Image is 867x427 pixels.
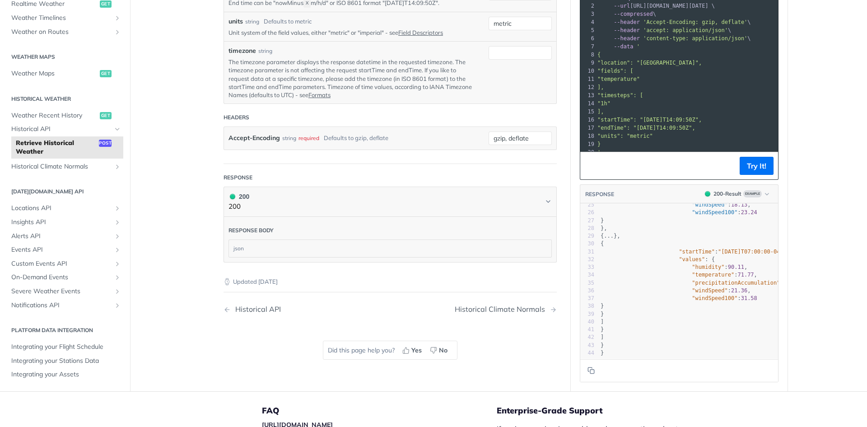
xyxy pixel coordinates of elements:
a: Severe Weather EventsShow subpages for Severe Weather Events [7,285,123,298]
span: [URL][DOMAIN_NAME][DATE] \ [597,3,715,9]
a: Retrieve Historical Weatherpost [11,136,123,159]
div: 200 - Result [713,190,741,198]
span: Weather Timelines [11,14,112,23]
button: Show subpages for Notifications API [114,302,121,309]
div: 8 [580,51,596,59]
span: "humidity" [692,264,724,270]
span: : , [601,202,750,208]
div: 3 [580,10,596,18]
div: 15 [580,108,596,116]
span: --data [614,43,633,50]
div: 10 [580,67,596,75]
div: 7 [580,42,596,51]
div: 36 [580,287,594,295]
span: } [601,350,604,356]
span: } [601,311,604,317]
button: Show subpages for Insights API [114,219,121,226]
button: Copy to clipboard [585,364,597,377]
span: "startTime": "[DATE]T14:09:50Z", [597,117,702,123]
a: Weather Recent Historyget [7,109,123,122]
div: 16 [580,116,596,124]
span: 18.13 [731,202,747,208]
span: "temperature" [692,272,734,278]
button: Show subpages for Weather Timelines [114,14,121,22]
span: "location": "[GEOGRAPHIC_DATA]", [597,60,702,66]
div: 38 [580,303,594,310]
button: Show subpages for Alerts API [114,233,121,240]
span: \ [597,11,656,17]
div: 11 [580,75,596,83]
span: : [601,210,757,216]
div: 34 [580,272,594,279]
div: 28 [580,225,594,232]
span: "endTime": "[DATE]T14:09:50Z", [597,125,695,131]
span: ' [597,149,601,155]
span: Custom Events API [11,259,112,268]
div: 37 [580,295,594,302]
span: : , [601,280,800,286]
span: "fields": [ [597,68,633,74]
span: "values" [679,256,705,263]
a: Field Descriptors [398,29,443,36]
div: 44 [580,349,594,357]
span: Integrating your Assets [11,371,121,380]
a: Integrating your Flight Schedule [7,340,123,354]
span: \ [597,27,731,33]
span: --url [614,3,630,9]
span: : { [601,256,715,263]
div: 35 [580,279,594,287]
span: \ [597,35,751,42]
a: Weather Mapsget [7,67,123,80]
div: Defaults to metric [264,17,312,26]
span: Events API [11,245,112,254]
span: Alerts API [11,232,112,241]
span: { [601,241,604,247]
p: Updated [DATE] [224,277,557,286]
span: : [601,295,757,301]
label: timezone [228,46,256,56]
span: 23.24 [741,210,757,216]
div: 33 [580,263,594,271]
span: 200 [230,194,235,199]
span: \ [597,19,751,25]
span: --header [614,19,640,25]
span: "1h" [597,100,611,107]
span: get [100,70,112,77]
span: "windSpeed100" [692,210,737,216]
button: Show subpages for Severe Weather Events [114,288,121,295]
span: Insights API [11,218,112,227]
span: "windSpeed" [692,287,727,294]
span: 'Accept-Encoding: gzip, deflate' [643,19,747,25]
span: "temperature" [597,76,640,82]
span: } [597,141,601,147]
a: Formats [308,91,331,99]
a: Weather TimelinesShow subpages for Weather Timelines [7,11,123,25]
span: 71.77 [737,272,754,278]
div: 18 [580,132,596,140]
span: 31.58 [741,295,757,301]
a: On-Demand EventsShow subpages for On-Demand Events [7,271,123,285]
span: { [597,52,601,58]
span: 200 [705,191,710,197]
label: units [228,17,243,26]
div: 13 [580,91,596,99]
div: 41 [580,326,594,333]
div: Historical Climate Normals [455,305,550,314]
span: } [601,303,604,310]
button: Show subpages for Historical Climate Normals [114,163,121,170]
div: 29 [580,232,594,240]
div: 6 [580,34,596,42]
span: 'accept: application/json' [643,27,728,33]
div: required [298,131,319,145]
div: 5 [580,26,596,34]
button: 200200-ResultExample [700,189,774,198]
span: ... [604,233,614,239]
span: "windSpeed100" [692,295,737,301]
div: Response body [228,226,274,235]
div: Did this page help you? [323,341,457,360]
div: 39 [580,310,594,318]
div: string [282,131,296,145]
span: Example [743,190,762,197]
span: "[DATE]T07:00:00-04:00" [718,249,793,255]
h2: Platform DATA integration [7,326,123,334]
